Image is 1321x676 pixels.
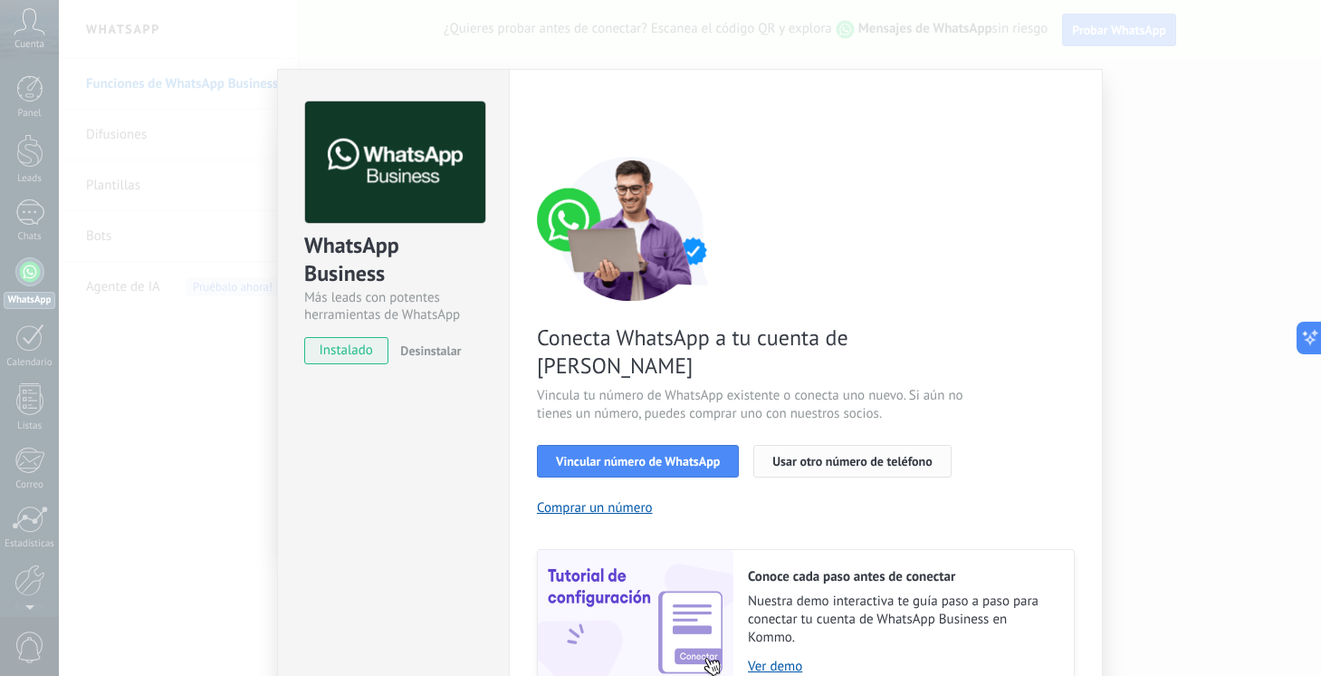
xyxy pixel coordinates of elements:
[537,387,968,423] span: Vincula tu número de WhatsApp existente o conecta uno nuevo. Si aún no tienes un número, puedes c...
[537,499,653,517] button: Comprar un número
[305,337,388,364] span: instalado
[753,445,951,478] button: Usar otro número de teléfono
[537,156,727,301] img: connect number
[537,445,739,478] button: Vincular número de WhatsApp
[393,337,461,364] button: Desinstalar
[304,289,483,324] div: Más leads con potentes herramientas de WhatsApp
[772,455,932,468] span: Usar otro número de teléfono
[748,568,1056,585] h2: Conoce cada paso antes de conectar
[304,231,483,289] div: WhatsApp Business
[537,324,968,380] span: Conecta WhatsApp a tu cuenta de [PERSON_NAME]
[400,343,461,359] span: Desinstalar
[748,593,1056,647] span: Nuestra demo interactiva te guía paso a paso para conectar tu cuenta de WhatsApp Business en Kommo.
[748,658,1056,675] a: Ver demo
[556,455,720,468] span: Vincular número de WhatsApp
[305,101,485,224] img: logo_main.png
